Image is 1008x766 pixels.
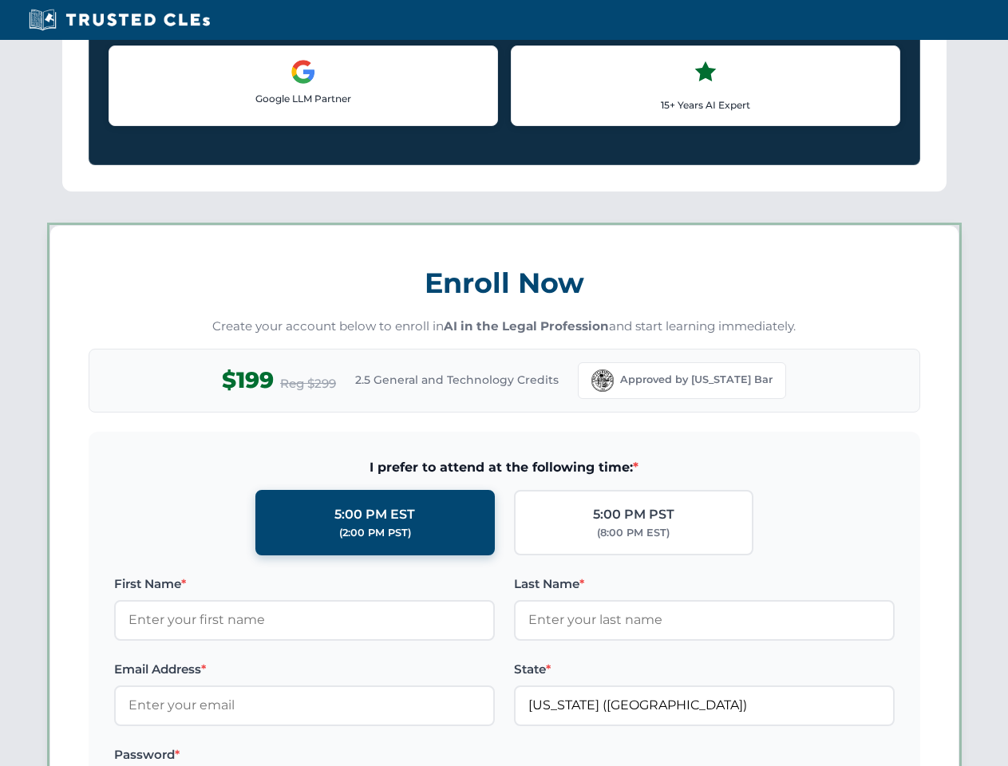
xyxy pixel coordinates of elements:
label: Email Address [114,660,495,679]
input: Enter your email [114,685,495,725]
span: 2.5 General and Technology Credits [355,371,559,389]
div: 5:00 PM PST [593,504,674,525]
input: Enter your last name [514,600,895,640]
span: I prefer to attend at the following time: [114,457,895,478]
span: $199 [222,362,274,398]
input: Florida (FL) [514,685,895,725]
p: 15+ Years AI Expert [524,97,887,113]
p: Google LLM Partner [122,91,484,106]
div: 5:00 PM EST [334,504,415,525]
div: (2:00 PM PST) [339,525,411,541]
span: Reg $299 [280,374,336,393]
label: State [514,660,895,679]
label: Last Name [514,574,895,594]
img: Google [291,59,316,85]
label: First Name [114,574,495,594]
label: Password [114,745,495,764]
img: Florida Bar [591,369,614,392]
strong: AI in the Legal Profession [444,318,609,334]
p: Create your account below to enroll in and start learning immediately. [89,318,920,336]
input: Enter your first name [114,600,495,640]
span: Approved by [US_STATE] Bar [620,372,773,388]
img: Trusted CLEs [24,8,215,32]
h3: Enroll Now [89,258,920,308]
div: (8:00 PM EST) [597,525,670,541]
